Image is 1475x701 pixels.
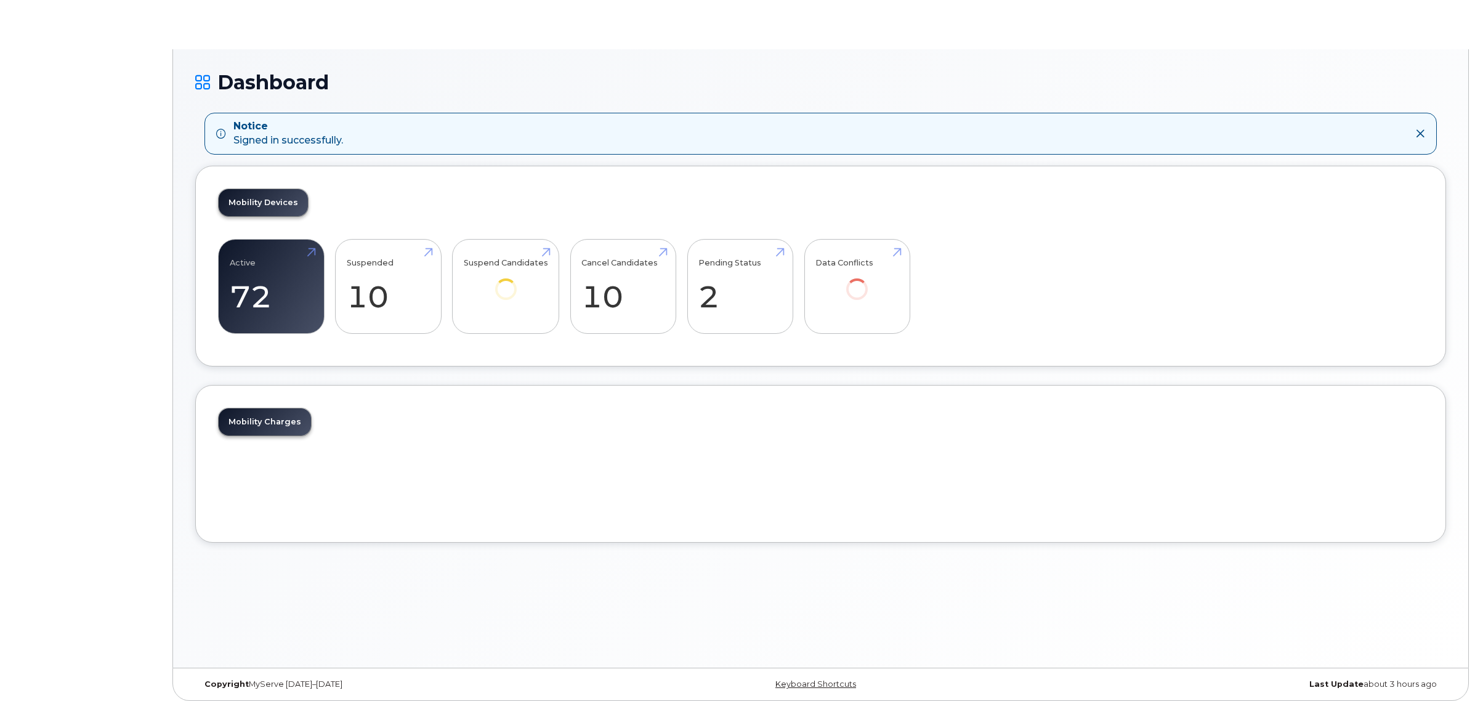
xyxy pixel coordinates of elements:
a: Mobility Charges [219,408,311,436]
a: Active 72 [230,246,313,327]
a: Suspended 10 [347,246,430,327]
strong: Copyright [204,679,249,689]
h1: Dashboard [195,71,1446,93]
div: MyServe [DATE]–[DATE] [195,679,612,689]
a: Keyboard Shortcuts [775,679,856,689]
div: about 3 hours ago [1029,679,1446,689]
a: Data Conflicts [815,246,899,317]
a: Suspend Candidates [464,246,548,317]
a: Pending Status 2 [698,246,782,327]
a: Mobility Devices [219,189,308,216]
div: Signed in successfully. [233,120,343,148]
a: Cancel Candidates 10 [581,246,665,327]
strong: Notice [233,120,343,134]
strong: Last Update [1309,679,1364,689]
